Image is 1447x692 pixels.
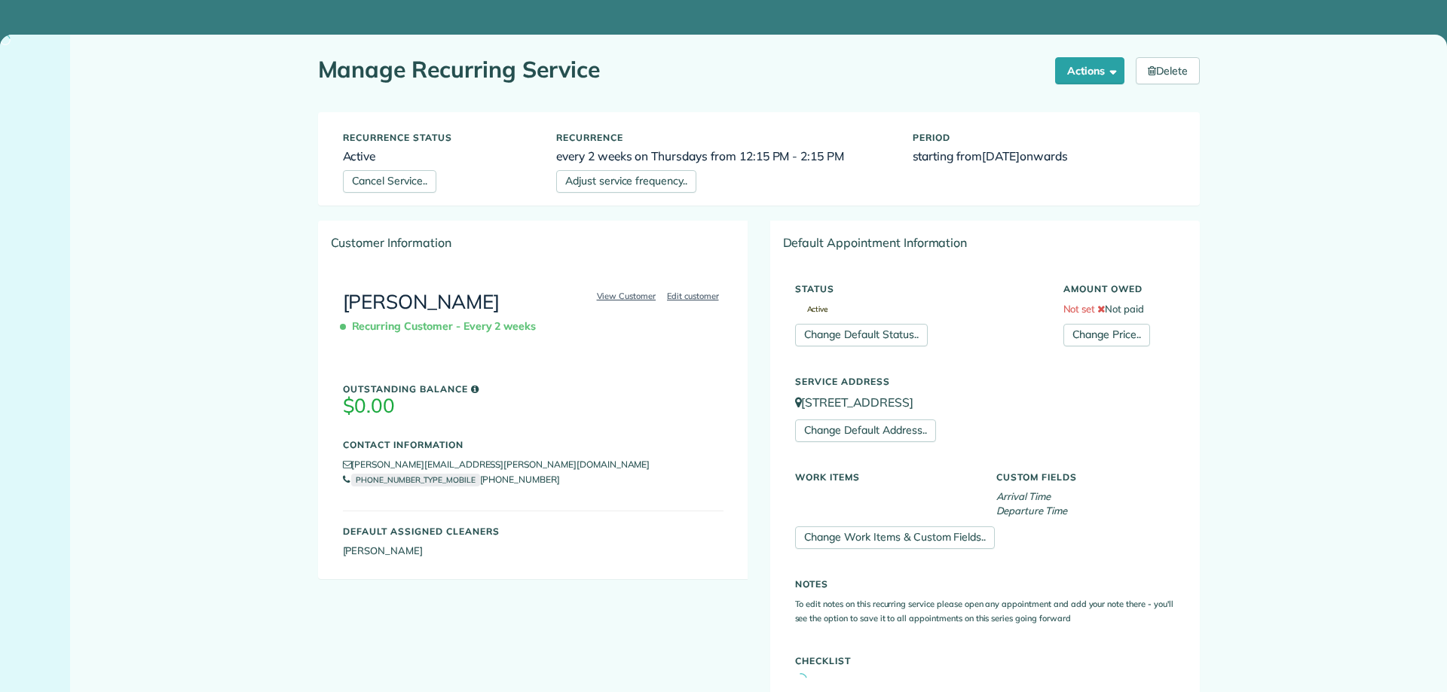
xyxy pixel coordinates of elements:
h3: $0.00 [343,395,723,417]
div: Customer Information [319,221,748,264]
h5: Checklist [795,656,1175,666]
h5: Recurrence [556,133,890,142]
small: PHONE_NUMBER_TYPE_MOBILE [351,474,479,486]
em: Departure Time [996,505,1067,517]
h5: Status [795,284,1041,294]
a: Delete [1136,57,1200,84]
h5: Service Address [795,376,1175,386]
h5: Work Items [795,472,974,482]
a: [PERSON_NAME] [343,289,500,314]
h5: Contact Information [343,440,723,450]
h5: Notes [795,579,1175,589]
span: Active [795,306,828,313]
button: Actions [1055,57,1124,84]
a: Cancel Service.. [343,170,436,193]
h5: Custom Fields [996,472,1175,482]
span: Recurring Customer - Every 2 weeks [343,313,543,340]
h5: Recurrence status [343,133,534,142]
p: [STREET_ADDRESS] [795,394,1175,411]
div: Not paid [1052,276,1186,346]
li: [PERSON_NAME][EMAIL_ADDRESS][PERSON_NAME][DOMAIN_NAME] [343,457,723,472]
h5: Period [913,133,1175,142]
em: Arrival Time [996,490,1051,502]
h5: Amount Owed [1063,284,1175,294]
a: PHONE_NUMBER_TYPE_MOBILE[PHONE_NUMBER] [343,474,560,485]
a: Change Work Items & Custom Fields.. [795,526,996,549]
a: Adjust service frequency.. [556,170,696,193]
small: To edit notes on this recurring service please open any appointment and add your note there - you... [795,599,1173,624]
a: Change Default Status.. [795,324,928,346]
h1: Manage Recurring Service [318,57,1045,82]
a: Edit customer [662,289,723,303]
a: Change Price.. [1063,324,1150,346]
span: Not set [1063,303,1096,315]
span: [DATE] [982,148,1020,163]
a: Change Default Address.. [795,419,936,442]
h5: Outstanding Balance [343,384,723,394]
h6: starting from onwards [913,150,1175,163]
h5: Default Assigned Cleaners [343,526,723,536]
li: [PERSON_NAME] [343,544,723,559]
div: Default Appointment Information [771,221,1199,264]
h6: Active [343,150,534,163]
a: View Customer [592,289,661,303]
h6: every 2 weeks on Thursdays from 12:15 PM - 2:15 PM [556,150,890,163]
